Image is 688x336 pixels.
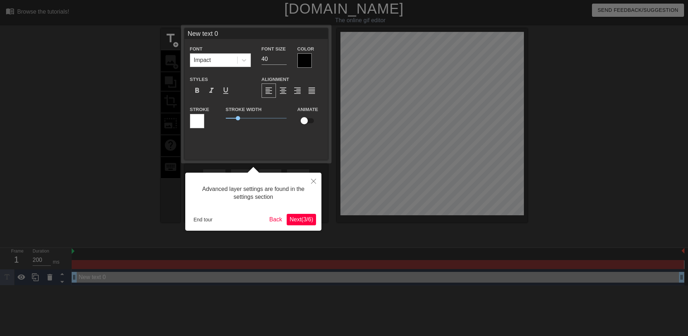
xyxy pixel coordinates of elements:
button: Next [287,214,316,225]
button: Close [306,173,321,189]
button: Back [267,214,285,225]
button: End tour [191,214,215,225]
span: Next ( 3 / 6 ) [290,216,313,222]
div: Advanced layer settings are found in the settings section [191,178,316,208]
